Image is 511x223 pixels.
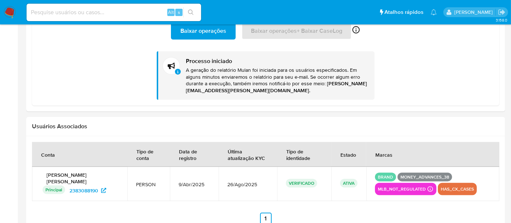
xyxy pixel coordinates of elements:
input: Pesquise usuários ou casos... [27,8,201,17]
button: search-icon [183,7,198,17]
h2: Usuários Associados [32,123,499,130]
span: 3.158.0 [496,17,507,23]
span: s [178,9,180,16]
span: Alt [168,9,174,16]
a: Sair [498,8,506,16]
p: alexandra.macedo@mercadolivre.com [454,9,495,16]
span: Atalhos rápidos [384,8,423,16]
a: Notificações [431,9,437,15]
